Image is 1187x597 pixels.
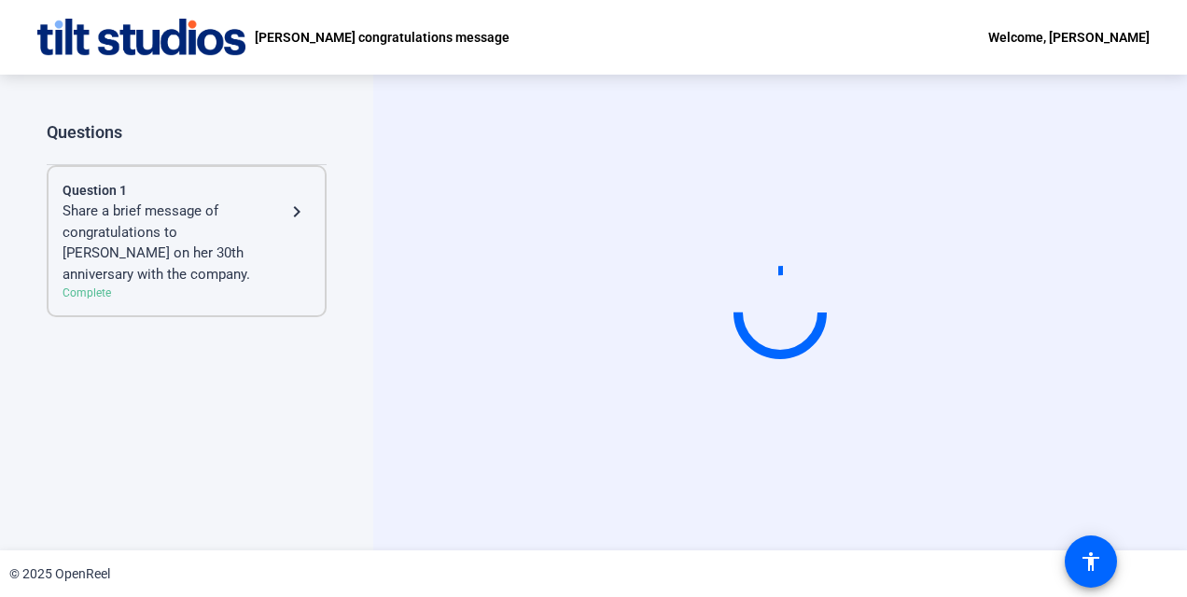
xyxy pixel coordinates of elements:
[63,201,286,285] div: Share a brief message of congratulations to [PERSON_NAME] on her 30th anniversary with the company.
[37,19,245,56] img: OpenReel logo
[63,285,311,301] div: Complete
[63,181,311,201] div: Question 1
[255,26,510,49] p: [PERSON_NAME] congratulations message
[988,26,1150,49] div: Welcome, [PERSON_NAME]
[9,564,110,584] div: © 2025 OpenReel
[1080,550,1102,573] mat-icon: accessibility
[286,201,308,223] mat-icon: navigate_next
[47,121,327,144] div: Questions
